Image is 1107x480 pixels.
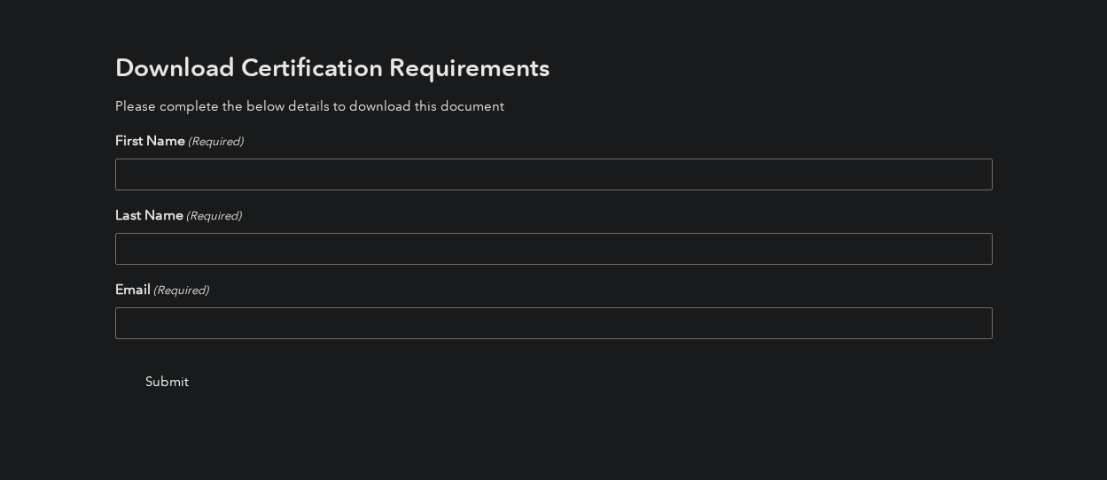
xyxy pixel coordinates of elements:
[115,130,243,151] label: First Name
[115,205,241,226] label: Last Name
[115,53,993,81] h2: Download Certification Requirements
[115,279,208,300] label: Email
[184,207,241,225] span: (Required)
[186,133,243,151] span: (Required)
[115,363,219,400] input: Submit
[115,97,993,116] p: Please complete the below details to download this document
[152,282,208,299] span: (Required)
